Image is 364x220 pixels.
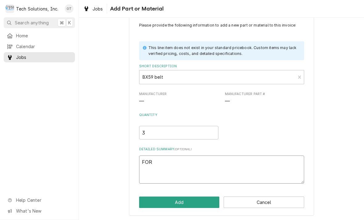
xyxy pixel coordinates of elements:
[139,92,218,97] span: Manufacturer
[16,197,71,203] span: Help Center
[16,6,58,12] div: Tech Solutions, Inc.
[139,197,220,208] button: Add
[108,5,163,13] span: Add Part or Material
[139,147,304,183] div: Detailed Summary
[225,92,304,105] div: Manufacturer Part #
[93,6,103,12] span: Jobs
[4,41,75,52] a: Calendar
[65,4,73,13] div: Otis Tooley's Avatar
[139,92,218,105] div: Manufacturer
[139,113,218,139] div: [object Object]
[16,32,72,39] span: Home
[225,98,304,105] span: Manufacturer Part #
[81,4,105,14] a: Jobs
[139,98,144,104] span: —
[60,19,64,26] span: ⌘
[16,54,72,60] span: Jobs
[4,31,75,41] a: Home
[139,156,304,184] textarea: FOR
[4,206,75,216] a: Go to What's New
[4,17,75,28] button: Search anything⌘K
[129,15,314,216] div: Line Item Create/Update
[225,92,304,97] span: Manufacturer Part #
[139,64,304,69] label: Short Description
[174,147,192,151] span: ( optional )
[139,197,304,208] div: Button Group Row
[139,197,304,208] div: Button Group
[16,208,71,214] span: What's New
[139,98,218,105] span: Manufacturer
[15,19,49,26] span: Search anything
[225,98,230,104] span: —
[139,147,304,152] label: Detailed Summary
[139,64,304,84] div: Short Description
[139,23,304,184] div: Line Item Create/Update Form
[139,113,218,122] label: Quantity
[65,4,73,13] div: OT
[4,52,75,62] a: Jobs
[139,23,304,28] p: Please provide the following information to add a new part or material to this invoice:
[6,4,14,13] div: Tech Solutions, Inc.'s Avatar
[16,43,72,50] span: Calendar
[4,195,75,205] a: Go to Help Center
[224,197,304,208] button: Cancel
[148,45,298,56] div: This line item does not exist in your standard pricebook. Custom items may lack verified pricing,...
[6,4,14,13] div: T
[68,19,71,26] span: K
